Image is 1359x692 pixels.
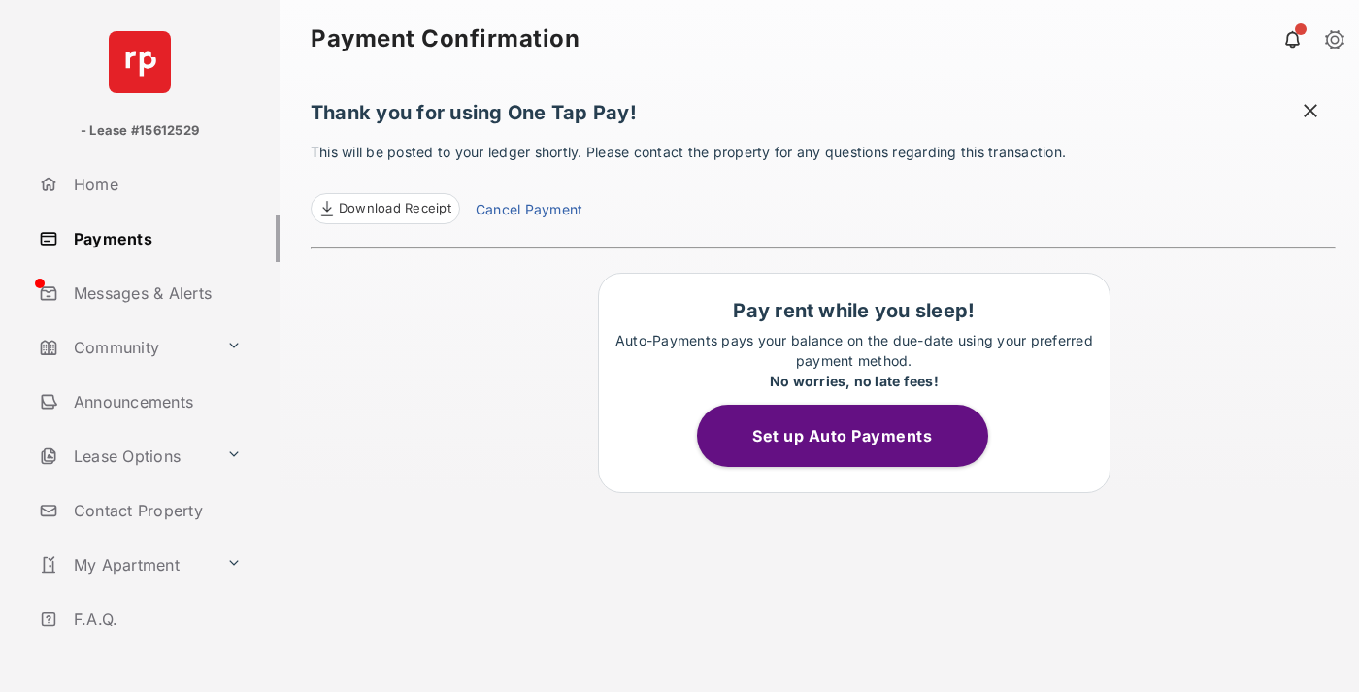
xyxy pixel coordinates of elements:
h1: Pay rent while you sleep! [609,299,1100,322]
img: svg+xml;base64,PHN2ZyB4bWxucz0iaHR0cDovL3d3dy53My5vcmcvMjAwMC9zdmciIHdpZHRoPSI2NCIgaGVpZ2h0PSI2NC... [109,31,171,93]
p: This will be posted to your ledger shortly. Please contact the property for any questions regardi... [311,142,1336,224]
a: Download Receipt [311,193,460,224]
a: My Apartment [31,542,218,588]
p: - Lease #15612529 [81,121,199,141]
a: F.A.Q. [31,596,280,643]
a: Set up Auto Payments [697,426,1011,445]
a: Lease Options [31,433,218,479]
a: Payments [31,215,280,262]
span: Download Receipt [339,199,451,218]
a: Messages & Alerts [31,270,280,316]
a: Community [31,324,218,371]
a: Cancel Payment [476,199,582,224]
strong: Payment Confirmation [311,27,580,50]
a: Home [31,161,280,208]
a: Announcements [31,379,280,425]
button: Set up Auto Payments [697,405,988,467]
h1: Thank you for using One Tap Pay! [311,101,1336,134]
p: Auto-Payments pays your balance on the due-date using your preferred payment method. [609,330,1100,391]
a: Contact Property [31,487,280,534]
div: No worries, no late fees! [609,371,1100,391]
